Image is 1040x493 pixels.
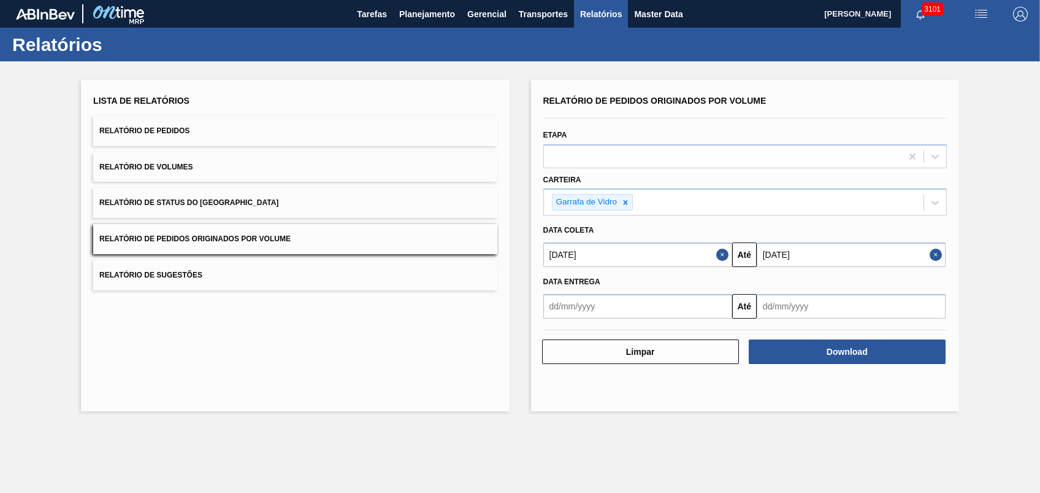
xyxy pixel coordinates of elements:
[901,6,940,23] button: Notificações
[519,7,568,21] span: Transportes
[543,96,767,106] span: Relatório de Pedidos Originados por Volume
[467,7,507,21] span: Gerencial
[757,243,946,267] input: dd/mm/yyyy
[99,126,189,135] span: Relatório de Pedidos
[634,7,682,21] span: Master Data
[543,176,581,184] label: Carteira
[357,7,387,21] span: Tarefas
[93,188,497,218] button: Relatório de Status do [GEOGRAPHIC_DATA]
[732,294,757,319] button: Até
[543,226,594,235] span: Data coleta
[543,243,732,267] input: dd/mm/yyyy
[93,224,497,254] button: Relatório de Pedidos Originados por Volume
[399,7,455,21] span: Planejamento
[93,96,189,106] span: Lista de Relatórios
[732,243,757,267] button: Até
[930,243,946,267] button: Close
[93,116,497,146] button: Relatório de Pedidos
[99,198,278,207] span: Relatório de Status do [GEOGRAPHIC_DATA]
[580,7,622,21] span: Relatórios
[543,131,567,139] label: Etapa
[543,294,732,319] input: dd/mm/yyyy
[99,271,202,279] span: Relatório de Sugestões
[99,235,291,243] span: Relatório de Pedidos Originados por Volume
[922,2,943,16] span: 3101
[1013,7,1028,21] img: Logout
[757,294,946,319] input: dd/mm/yyyy
[974,7,988,21] img: userActions
[543,278,600,286] span: Data entrega
[99,163,193,171] span: Relatório de Volumes
[16,9,75,20] img: TNhmsLtSVTkK8tSr43FrP2fwEKptu5GPRR3wAAAABJRU5ErkJggg==
[93,260,497,290] button: Relatório de Sugestões
[749,340,946,364] button: Download
[542,340,739,364] button: Limpar
[93,152,497,182] button: Relatório de Volumes
[12,37,230,52] h1: Relatórios
[552,195,619,210] div: Garrafa de Vidro
[716,243,732,267] button: Close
